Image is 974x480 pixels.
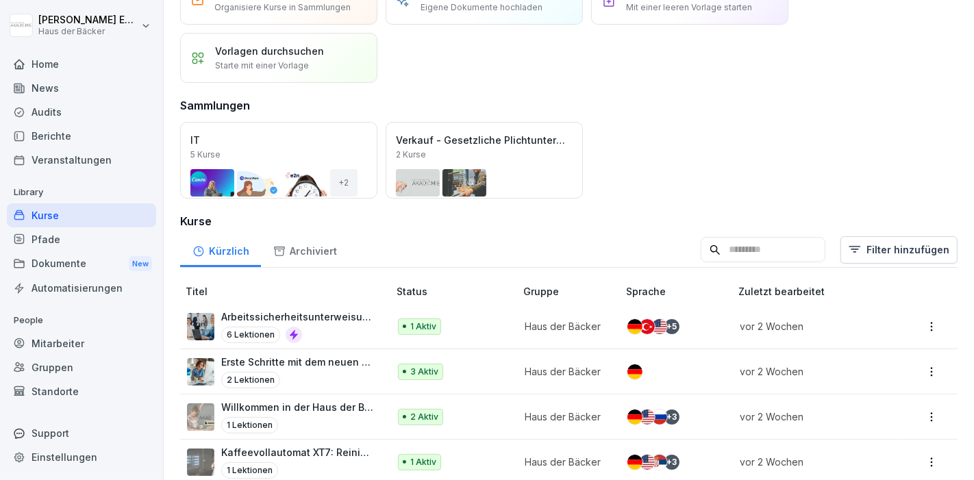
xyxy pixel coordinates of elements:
a: Home [7,52,156,76]
p: 1 Lektionen [221,462,278,479]
a: News [7,76,156,100]
p: Arbeitssicherheitsunterweisung für die Verwaltung [221,310,375,324]
p: vor 2 Wochen [740,364,884,379]
h3: Sammlungen [180,97,250,114]
p: Haus der Bäcker [525,319,603,333]
div: + 3 [664,409,679,425]
p: Haus der Bäcker [38,27,138,36]
p: vor 2 Wochen [740,455,884,469]
a: Pfade [7,227,156,251]
a: Archiviert [261,232,349,267]
a: Gruppen [7,355,156,379]
p: vor 2 Wochen [740,409,884,424]
a: Kürzlich [180,232,261,267]
button: Filter hinzufügen [840,236,958,264]
img: us.svg [640,455,655,470]
p: 2 Aktiv [410,411,438,423]
a: Verkauf - Gesetzliche Plichtunterweisungen2 Kurse [386,122,583,199]
p: Kaffeevollautomat XT7: Reinigungsanleitung [221,445,375,459]
p: Vorlagen durchsuchen [215,44,324,58]
a: Einstellungen [7,445,156,469]
img: de.svg [627,455,642,470]
a: Audits [7,100,156,124]
p: 5 Kurse [190,149,221,161]
img: ru.svg [652,409,667,425]
img: de.svg [627,409,642,425]
a: Kurse [7,203,156,227]
p: 1 Aktiv [410,456,436,468]
img: mxhinlz64nyubhru3uq6wg7b.png [187,358,214,386]
a: Automatisierungen [7,276,156,300]
p: Verkauf - Gesetzliche Plichtunterweisungen [396,133,573,147]
p: Gruppe [523,284,620,299]
img: p51u93xczv0ramxlwlp8w20r.png [187,403,214,431]
p: 2 Lektionen [221,372,280,388]
img: de.svg [627,364,642,379]
p: Titel [186,284,391,299]
p: 6 Lektionen [221,327,280,343]
p: Haus der Bäcker [525,409,603,424]
p: Organisiere Kurse in Sammlungen [214,1,351,14]
p: [PERSON_NAME] Ehlerding [38,14,138,26]
div: Support [7,421,156,445]
p: IT [190,133,367,147]
p: Eigene Dokumente hochladen [421,1,542,14]
p: Status [397,284,518,299]
img: ybwj1ahr4il0ic2cu7cv2wx5.png [187,449,214,476]
img: de.svg [627,319,642,334]
p: Mit einer leeren Vorlage starten [626,1,752,14]
img: rs.svg [652,455,667,470]
div: Dokumente [7,251,156,277]
p: Starte mit einer Vorlage [215,60,309,72]
p: Haus der Bäcker [525,455,603,469]
img: tr.svg [640,319,655,334]
div: + 5 [664,319,679,334]
img: uu40vofrwkrcojczpz6qgbpy.png [187,313,214,340]
a: Mitarbeiter [7,331,156,355]
p: 1 Lektionen [221,417,278,433]
div: + 3 [664,455,679,470]
a: DokumenteNew [7,251,156,277]
a: Standorte [7,379,156,403]
p: 3 Aktiv [410,366,438,378]
p: Erste Schritte mit dem neuen Outlook für Windows (veröffentlicht [DATE]) [221,355,375,369]
p: Zuletzt bearbeitet [738,284,901,299]
a: Veranstaltungen [7,148,156,172]
img: us.svg [640,409,655,425]
a: IT5 Kurse+2 [180,122,377,199]
p: Haus der Bäcker [525,364,603,379]
p: Willkommen in der Haus der Bäcker Akademie mit Bounti! [221,400,375,414]
h3: Kurse [180,213,958,229]
div: New [129,256,152,272]
a: Berichte [7,124,156,148]
div: + 2 [330,169,358,197]
p: Sprache [626,284,734,299]
img: us.svg [652,319,667,334]
p: People [7,310,156,331]
p: 1 Aktiv [410,320,436,333]
p: vor 2 Wochen [740,319,884,333]
p: Library [7,181,156,203]
p: 2 Kurse [396,149,426,161]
